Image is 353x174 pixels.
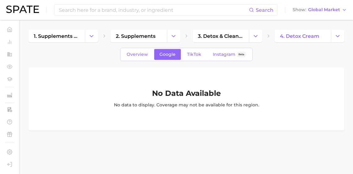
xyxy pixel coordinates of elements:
[293,8,306,11] span: Show
[127,52,148,57] span: Overview
[308,8,340,11] span: Global Market
[275,30,331,42] a: 4. detox cream
[193,30,249,42] a: 3. detox & cleanse products
[34,33,80,39] span: 1. supplements & ingestibles
[154,49,181,60] a: Google
[207,49,251,60] a: InstagramBeta
[256,7,273,13] span: Search
[58,5,249,15] input: Search here for a brand, industry, or ingredient
[5,160,14,169] a: Log out. Currently logged in with e-mail doyeon@spate.nyc.
[152,90,221,97] h1: No Data Available
[159,52,176,57] span: Google
[167,30,180,42] button: Change Category
[28,30,85,42] a: 1. supplements & ingestibles
[111,30,167,42] a: 2. supplements
[182,49,207,60] a: TikTok
[116,33,155,39] span: 2. supplements
[198,33,244,39] span: 3. detox & cleanse products
[291,6,348,14] button: ShowGlobal Market
[249,30,262,42] button: Change Category
[331,30,344,42] button: Change Category
[114,101,259,108] p: No data to display. Coverage may not be available for this region.
[6,6,39,13] img: SPATE
[187,52,201,57] span: TikTok
[213,52,235,57] span: Instagram
[280,33,319,39] span: 4. detox cream
[85,30,98,42] button: Change Category
[121,49,153,60] a: Overview
[238,52,244,57] span: Beta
